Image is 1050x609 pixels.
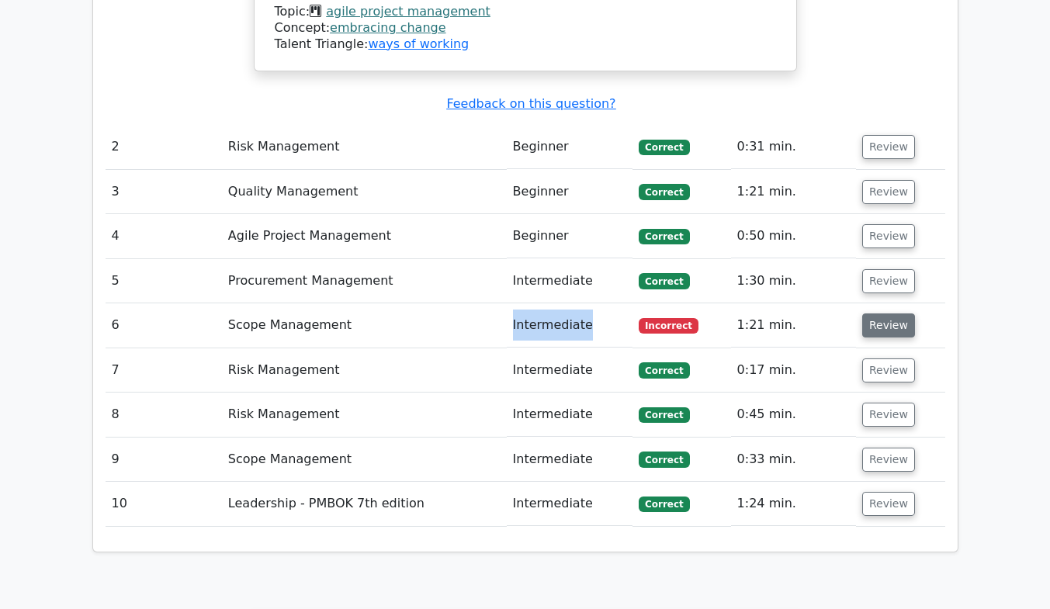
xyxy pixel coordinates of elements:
[862,403,915,427] button: Review
[222,438,507,482] td: Scope Management
[106,303,222,348] td: 6
[639,318,698,334] span: Incorrect
[446,96,615,111] a: Feedback on this question?
[368,36,469,51] a: ways of working
[222,348,507,393] td: Risk Management
[731,214,856,258] td: 0:50 min.
[731,393,856,437] td: 0:45 min.
[222,303,507,348] td: Scope Management
[731,482,856,526] td: 1:24 min.
[731,259,856,303] td: 1:30 min.
[222,393,507,437] td: Risk Management
[731,303,856,348] td: 1:21 min.
[731,348,856,393] td: 0:17 min.
[222,259,507,303] td: Procurement Management
[862,135,915,159] button: Review
[106,214,222,258] td: 4
[106,393,222,437] td: 8
[639,452,689,467] span: Correct
[862,269,915,293] button: Review
[222,125,507,169] td: Risk Management
[862,224,915,248] button: Review
[507,170,633,214] td: Beginner
[862,180,915,204] button: Review
[862,313,915,337] button: Review
[507,348,633,393] td: Intermediate
[639,497,689,512] span: Correct
[326,4,490,19] a: agile project management
[639,229,689,244] span: Correct
[639,273,689,289] span: Correct
[106,348,222,393] td: 7
[862,448,915,472] button: Review
[222,170,507,214] td: Quality Management
[639,140,689,155] span: Correct
[275,20,776,36] div: Concept:
[222,482,507,526] td: Leadership - PMBOK 7th edition
[507,303,633,348] td: Intermediate
[731,170,856,214] td: 1:21 min.
[507,482,633,526] td: Intermediate
[731,438,856,482] td: 0:33 min.
[106,125,222,169] td: 2
[639,184,689,199] span: Correct
[507,393,633,437] td: Intermediate
[507,438,633,482] td: Intermediate
[106,482,222,526] td: 10
[222,214,507,258] td: Agile Project Management
[507,259,633,303] td: Intermediate
[639,362,689,378] span: Correct
[731,125,856,169] td: 0:31 min.
[639,407,689,423] span: Correct
[106,438,222,482] td: 9
[106,170,222,214] td: 3
[330,20,445,35] a: embracing change
[507,125,633,169] td: Beginner
[275,4,776,20] div: Topic:
[862,358,915,382] button: Review
[275,4,776,52] div: Talent Triangle:
[507,214,633,258] td: Beginner
[106,259,222,303] td: 5
[862,492,915,516] button: Review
